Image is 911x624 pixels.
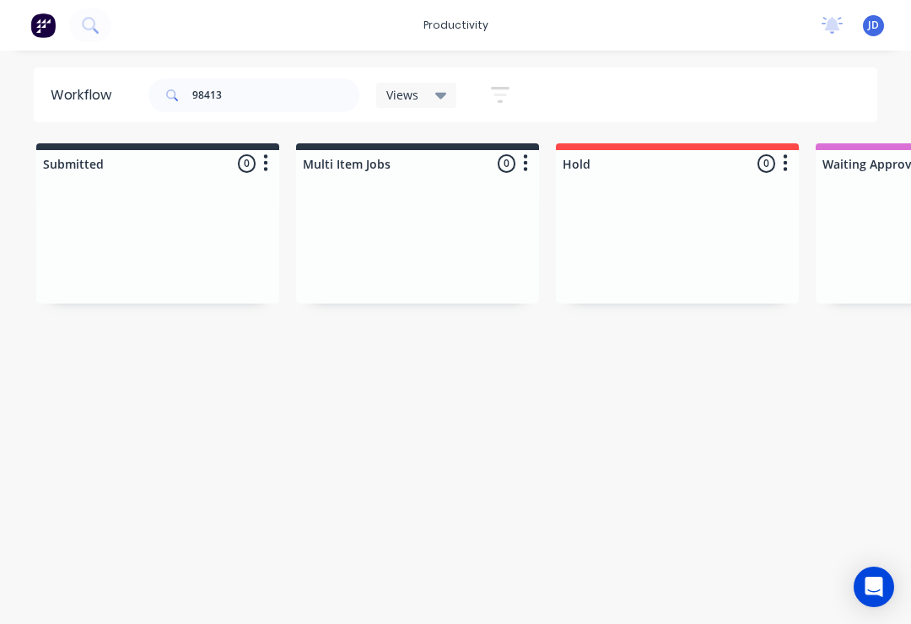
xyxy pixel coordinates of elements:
[51,85,120,105] div: Workflow
[868,18,879,33] span: JD
[386,86,418,104] span: Views
[30,13,56,38] img: Factory
[854,567,894,607] div: Open Intercom Messenger
[415,13,497,38] div: productivity
[192,78,359,112] input: Search for orders...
